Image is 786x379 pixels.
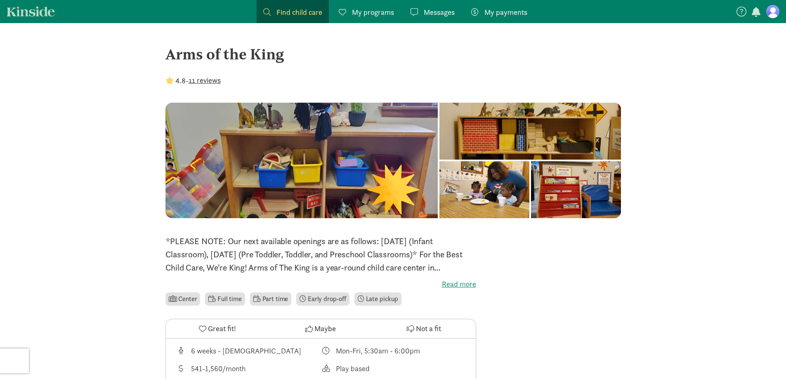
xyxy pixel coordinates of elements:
li: Full time [205,292,245,306]
div: Play based [336,363,370,374]
span: Messages [424,7,455,18]
div: Class schedule [321,345,466,356]
div: 6 weeks - [DEMOGRAPHIC_DATA] [191,345,301,356]
li: Early drop-off [296,292,349,306]
li: Part time [250,292,291,306]
li: Late pickup [354,292,401,306]
div: This provider's education philosophy [321,363,466,374]
button: 11 reviews [189,75,221,86]
strong: 4.8 [175,76,186,85]
span: My programs [352,7,394,18]
p: *PLEASE NOTE: Our next available openings are as follows: [DATE] (Infant Classroom), [DATE] (Pre ... [165,235,476,274]
span: Great fit! [208,323,236,334]
span: Not a fit [416,323,441,334]
span: My payments [484,7,527,18]
label: Read more [165,279,476,289]
button: Not a fit [372,319,475,338]
a: Kinside [7,6,55,16]
span: Maybe [314,323,336,334]
button: Great fit! [166,319,269,338]
button: Maybe [269,319,372,338]
span: Find child care [276,7,322,18]
li: Center [165,292,201,306]
div: 541-1,560/month [191,363,245,374]
div: Age range for children that this provider cares for [176,345,321,356]
div: - [165,75,221,86]
div: Arms of the King [165,43,621,65]
div: Mon-Fri, 5:30am - 6:00pm [336,345,420,356]
div: Average tuition for this program [176,363,321,374]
